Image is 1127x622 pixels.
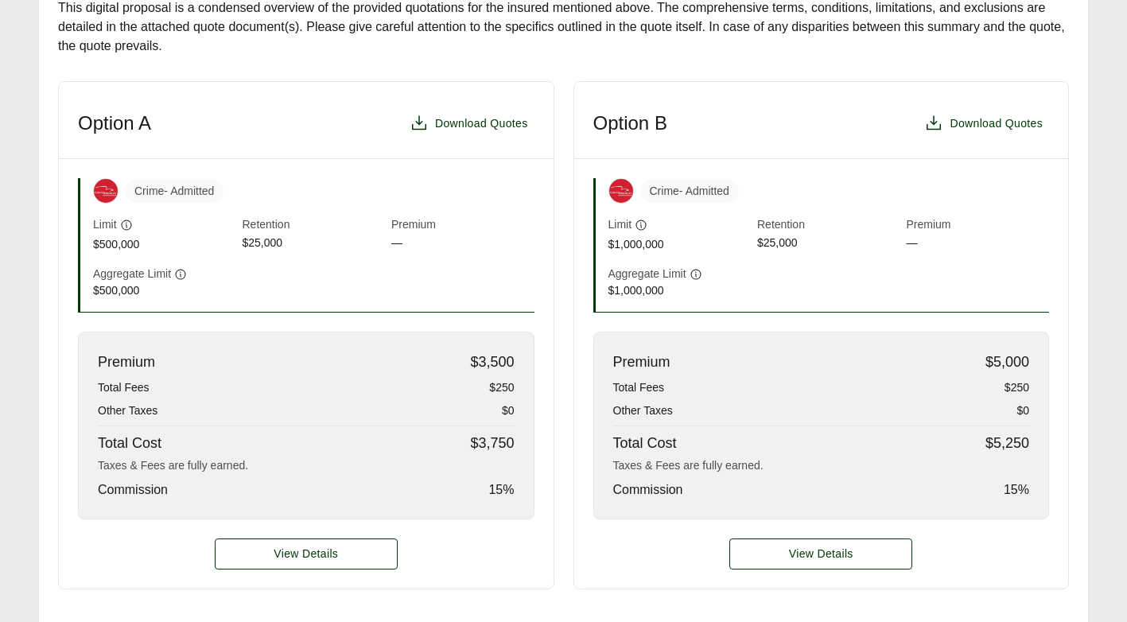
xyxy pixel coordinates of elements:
span: $25,000 [243,235,386,253]
h3: Option A [78,111,151,135]
span: Total Cost [98,433,161,454]
img: Great American [94,179,118,203]
span: $3,500 [470,352,514,373]
span: $1,000,000 [608,236,752,253]
span: $0 [1016,402,1029,419]
span: $25,000 [757,235,900,253]
span: $1,000,000 [608,282,752,299]
a: Option B details [729,538,912,570]
span: — [391,235,534,253]
span: Download Quotes [435,115,528,132]
span: Crime - Admitted [640,180,739,203]
span: Retention [757,216,900,235]
div: Taxes & Fees are fully earned. [613,457,1030,474]
span: Other Taxes [613,402,673,419]
span: 15 % [488,480,514,500]
span: $500,000 [93,236,236,253]
span: $250 [1005,379,1029,396]
span: $3,750 [470,433,514,454]
span: Total Cost [613,433,677,454]
span: Other Taxes [98,402,157,419]
span: 15 % [1004,480,1029,500]
button: View Details [729,538,912,570]
span: Premium [98,352,155,373]
span: Premium [613,352,670,373]
span: View Details [274,546,338,562]
span: $250 [489,379,514,396]
a: Option A details [215,538,398,570]
span: $500,000 [93,282,236,299]
span: Commission [98,480,168,500]
span: Aggregate Limit [93,266,171,282]
span: Crime - Admitted [125,180,223,203]
span: $5,250 [985,433,1029,454]
span: View Details [789,546,853,562]
img: Great American [609,179,633,203]
span: $0 [502,402,515,419]
span: Total Fees [98,379,150,396]
span: $5,000 [985,352,1029,373]
span: Premium [907,216,1050,235]
span: Retention [243,216,386,235]
h3: Option B [593,111,667,135]
span: Premium [391,216,534,235]
button: Download Quotes [403,107,534,139]
div: Taxes & Fees are fully earned. [98,457,515,474]
button: Download Quotes [918,107,1049,139]
span: Commission [613,480,683,500]
span: Limit [93,216,117,233]
span: — [907,235,1050,253]
span: Aggregate Limit [608,266,686,282]
span: Total Fees [613,379,665,396]
span: Limit [608,216,632,233]
span: Download Quotes [950,115,1043,132]
button: View Details [215,538,398,570]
